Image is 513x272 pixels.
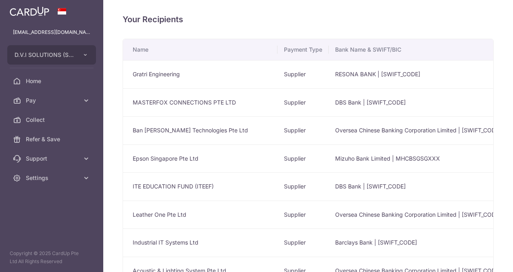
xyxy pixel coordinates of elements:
[7,45,96,65] button: D.V.I SOLUTIONS (S) PTE. LTD.
[277,39,329,60] th: Payment Type
[277,228,329,257] td: Supplier
[26,96,79,105] span: Pay
[26,135,79,143] span: Refer & Save
[123,88,277,117] td: MASTERFOX CONNECTIONS PTE LTD
[26,174,79,182] span: Settings
[123,201,277,229] td: Leather One Pte Ltd
[10,6,49,16] img: CardUp
[123,39,277,60] th: Name
[123,13,494,26] h4: Your Recipients
[123,144,277,173] td: Epson Singapore Pte Ltd
[13,28,90,36] p: [EMAIL_ADDRESS][DOMAIN_NAME]
[277,201,329,229] td: Supplier
[123,228,277,257] td: Industrial IT Systems Ltd
[123,116,277,144] td: Ban [PERSON_NAME] Technologies Pte Ltd
[26,116,79,124] span: Collect
[123,172,277,201] td: ITE EDUCATION FUND (ITEEF)
[26,155,79,163] span: Support
[15,51,74,59] span: D.V.I SOLUTIONS (S) PTE. LTD.
[277,116,329,144] td: Supplier
[123,60,277,88] td: Gratri Engineering
[277,60,329,88] td: Supplier
[277,172,329,201] td: Supplier
[277,144,329,173] td: Supplier
[277,88,329,117] td: Supplier
[26,77,79,85] span: Home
